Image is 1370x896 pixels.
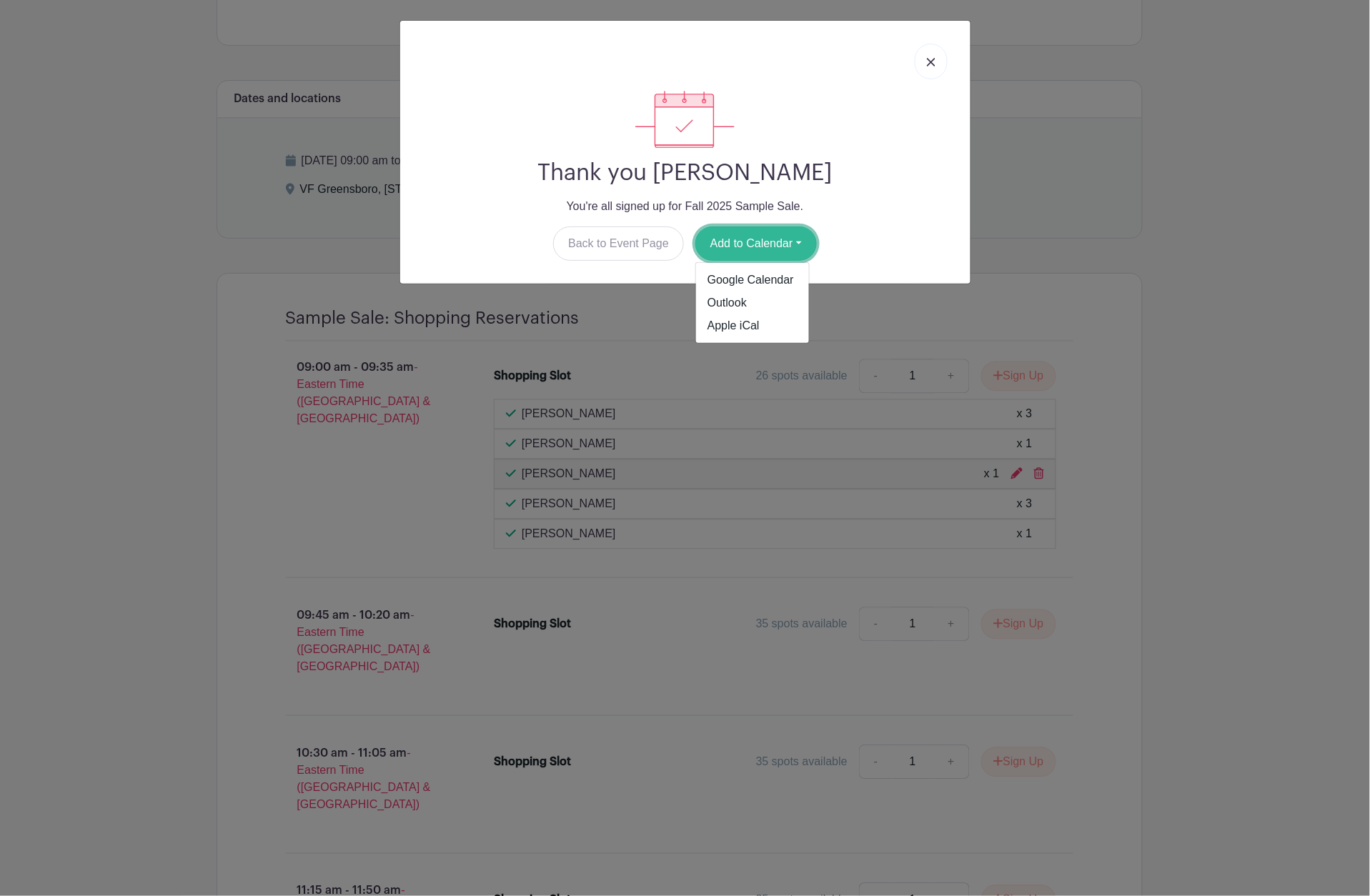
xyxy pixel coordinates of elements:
h2: Thank you [PERSON_NAME] [412,159,959,186]
p: You're all signed up for Fall 2025 Sample Sale. [412,198,959,215]
img: close_button-5f87c8562297e5c2d7936805f587ecaba9071eb48480494691a3f1689db116b3.svg [927,58,935,66]
a: Outlook [696,292,809,314]
a: Back to Event Page [553,227,684,261]
a: Apple iCal [696,314,809,337]
img: signup_complete-c468d5dda3e2740ee63a24cb0ba0d3ce5d8a4ecd24259e683200fb1569d990c8.svg [635,91,734,148]
a: Google Calendar [696,269,809,292]
button: Add to Calendar [695,227,817,261]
